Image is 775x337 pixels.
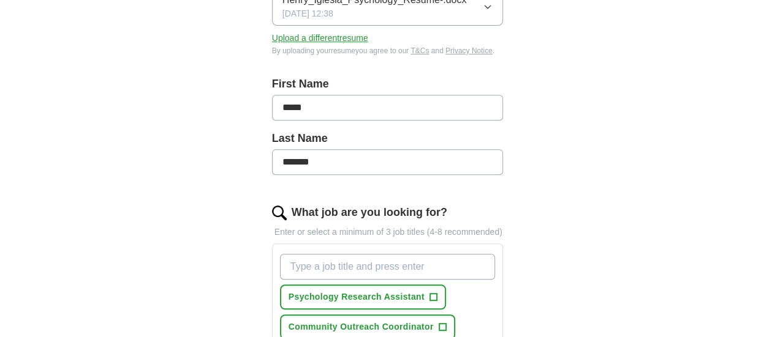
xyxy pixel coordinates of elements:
[272,76,504,92] label: First Name
[272,45,504,56] div: By uploading your resume you agree to our and .
[445,46,493,55] a: Privacy Notice
[282,7,333,20] span: [DATE] 12:38
[410,46,429,55] a: T&Cs
[272,130,504,147] label: Last Name
[289,291,425,303] span: Psychology Research Assistant
[280,254,496,280] input: Type a job title and press enter
[272,226,504,239] p: Enter or select a minimum of 3 job titles (4-8 recommended)
[280,284,446,309] button: Psychology Research Assistant
[292,204,447,221] label: What job are you looking for?
[289,320,434,333] span: Community Outreach Coordinator
[272,206,287,220] img: search.png
[272,32,368,45] button: Upload a differentresume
